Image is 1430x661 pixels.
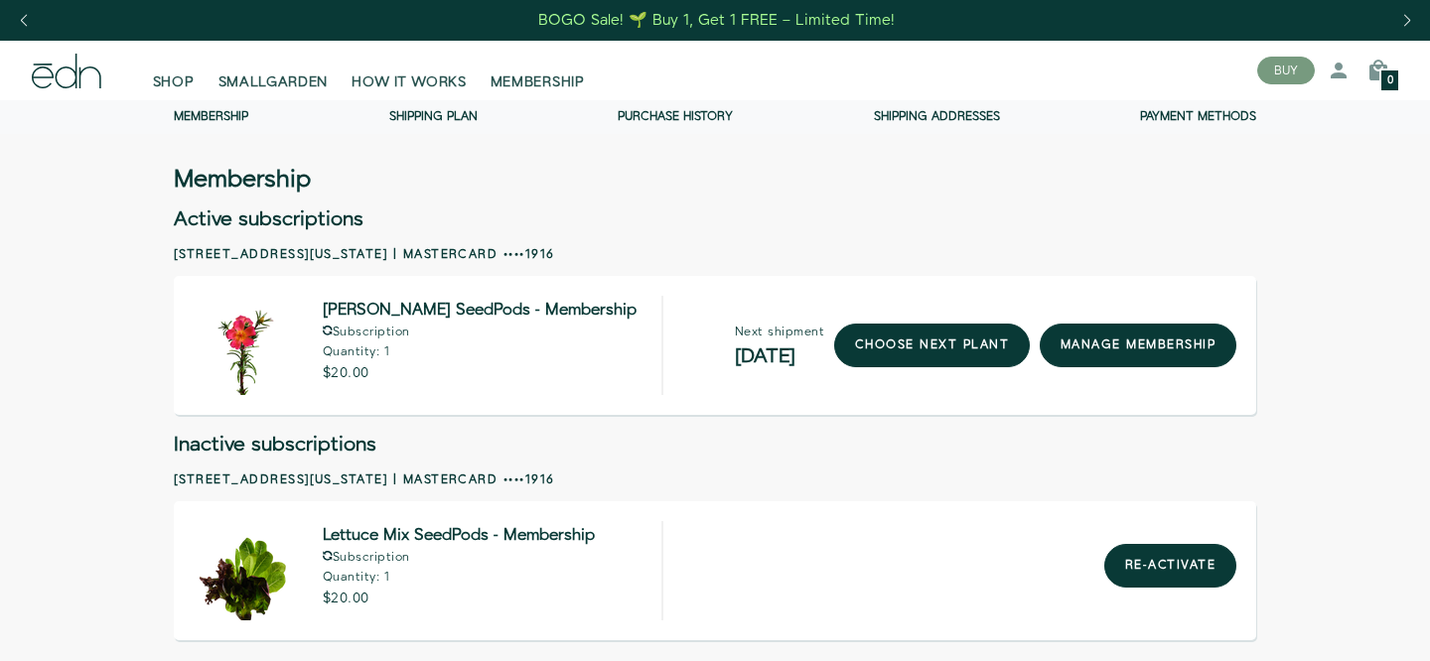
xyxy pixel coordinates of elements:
a: HOW IT WORKS [340,49,478,92]
h2: [STREET_ADDRESS][US_STATE] | Mastercard ••••1916 [174,246,1256,264]
a: MEMBERSHIP [479,49,597,92]
span: Lettuce Mix SeedPods - Membership [323,529,595,543]
p: Quantity: 1 [323,572,595,584]
p: Next shipment [735,327,824,338]
span: SHOP [153,72,195,92]
a: Membership [174,108,248,125]
p: $20.00 [323,366,637,380]
span: HOW IT WORKS [352,72,466,92]
a: Payment methods [1140,108,1256,125]
p: $20.00 [323,592,595,605]
h2: Inactive subscriptions [174,435,1256,455]
span: [PERSON_NAME] SeedPods - Membership [323,304,637,318]
a: Purchase history [618,108,733,125]
a: manage membership [1040,324,1236,367]
a: SHOP [141,49,207,92]
span: SMALLGARDEN [218,72,329,92]
span: 0 [1387,75,1393,86]
button: Re-activate [1104,544,1236,588]
p: Subscription [323,326,637,338]
h2: [STREET_ADDRESS][US_STATE] | Mastercard ••••1916 [174,471,1256,489]
img: Lettuce Mix SeedPods - Membership [194,521,293,620]
a: choose next plant [834,324,1030,367]
h2: Active subscriptions [174,209,1256,229]
div: BOGO Sale! 🌱 Buy 1, Get 1 FREE – Limited Time! [538,10,895,31]
p: Quantity: 1 [323,346,637,358]
button: BUY [1257,57,1315,84]
h3: Membership [174,170,311,190]
a: Shipping addresses [874,108,1000,125]
iframe: Opens a widget where you can find more information [1275,601,1410,651]
a: BOGO Sale! 🌱 Buy 1, Get 1 FREE – Limited Time! [537,5,898,36]
a: Shipping Plan [389,108,478,125]
h2: [DATE] [735,346,824,366]
p: Subscription [323,551,595,564]
img: Moss Rose SeedPods - Membership [194,296,293,395]
a: SMALLGARDEN [207,49,341,92]
span: MEMBERSHIP [491,72,585,92]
